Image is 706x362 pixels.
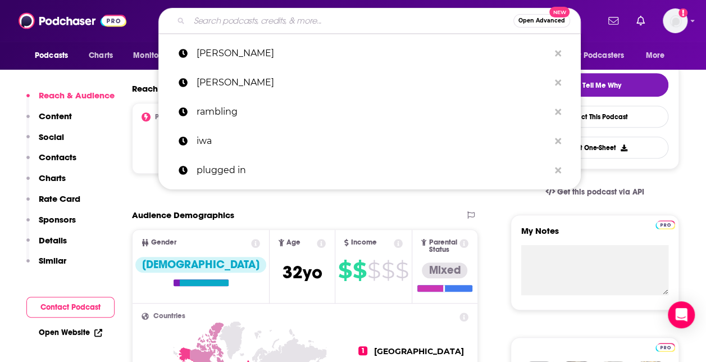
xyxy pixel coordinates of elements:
[39,173,66,183] p: Charts
[521,225,668,245] label: My Notes
[351,239,377,246] span: Income
[158,126,581,156] a: iwa
[518,18,565,24] span: Open Advanced
[197,156,549,185] p: plugged in
[429,239,457,254] span: Parental Status
[570,48,624,64] span: For Podcasters
[197,39,549,68] p: clare balding
[646,48,665,64] span: More
[39,90,115,101] p: Reach & Audience
[638,45,679,66] button: open menu
[26,173,66,193] button: Charts
[39,255,66,266] p: Similar
[89,48,113,64] span: Charts
[286,239,300,246] span: Age
[35,48,68,64] span: Podcasts
[39,152,76,162] p: Contacts
[521,137,668,159] button: Export One-Sheet
[197,97,549,126] p: rambling
[367,261,380,279] span: $
[132,83,158,94] h2: Reach
[582,81,621,90] span: Tell Me Why
[197,68,549,97] p: clare balding
[26,111,72,132] button: Content
[158,97,581,126] a: rambling
[338,261,352,279] span: $
[604,11,623,30] a: Show notifications dropdown
[536,178,653,206] a: Get this podcast via API
[39,328,102,337] a: Open Website
[197,126,549,156] p: iwa
[19,10,126,31] img: Podchaser - Follow, Share and Rate Podcasts
[158,39,581,68] a: [PERSON_NAME]
[158,8,581,34] div: Search podcasts, credits, & more...
[158,156,581,185] a: plugged in
[39,214,76,225] p: Sponsors
[283,261,322,283] span: 32 yo
[563,45,640,66] button: open menu
[133,48,173,64] span: Monitoring
[395,261,408,279] span: $
[521,106,668,128] a: Contact This Podcast
[26,90,115,111] button: Reach & Audience
[155,113,199,121] h2: Power Score™
[26,214,76,235] button: Sponsors
[26,193,80,214] button: Rate Card
[135,257,266,273] div: [DEMOGRAPHIC_DATA]
[557,187,644,197] span: Get this podcast via API
[26,235,67,256] button: Details
[663,8,687,33] img: User Profile
[27,45,83,66] button: open menu
[655,219,675,229] a: Pro website
[153,313,185,320] span: Countries
[655,220,675,229] img: Podchaser Pro
[358,346,367,355] span: 1
[125,45,188,66] button: open menu
[39,235,67,246] p: Details
[655,341,675,352] a: Pro website
[353,261,366,279] span: $
[26,255,66,276] button: Similar
[158,68,581,97] a: [PERSON_NAME]
[549,7,570,17] span: New
[513,14,570,28] button: Open AdvancedNew
[663,8,687,33] button: Show profile menu
[26,152,76,173] button: Contacts
[663,8,687,33] span: Logged in as headlandconsultancy
[381,261,394,279] span: $
[655,343,675,352] img: Podchaser Pro
[668,301,695,328] div: Open Intercom Messenger
[26,297,115,318] button: Contact Podcast
[189,12,513,30] input: Search podcasts, credits, & more...
[632,11,649,30] a: Show notifications dropdown
[678,8,687,17] svg: Add a profile image
[39,132,64,142] p: Social
[422,263,467,278] div: Mixed
[374,346,464,356] span: [GEOGRAPHIC_DATA]
[151,239,176,246] span: Gender
[26,132,64,152] button: Social
[81,45,120,66] a: Charts
[39,193,80,204] p: Rate Card
[132,210,234,220] h2: Audience Demographics
[521,73,668,97] button: tell me why sparkleTell Me Why
[39,111,72,121] p: Content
